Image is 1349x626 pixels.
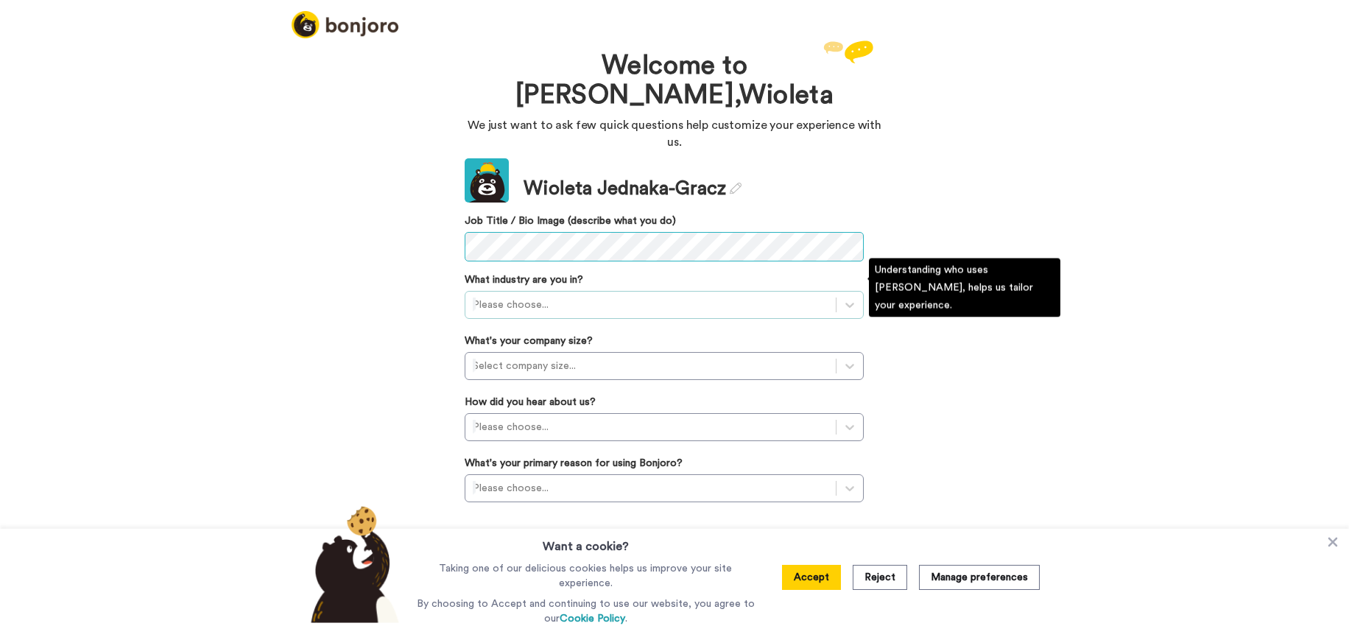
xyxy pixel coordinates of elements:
label: What's your company size? [465,334,593,348]
p: Taking one of our delicious cookies helps us improve your site experience. [413,561,758,591]
button: Reject [853,565,907,590]
h3: Want a cookie? [543,529,629,555]
label: How did you hear about us? [465,395,596,409]
button: Accept [782,565,841,590]
img: bear-with-cookie.png [297,505,406,623]
img: logo_full.png [292,11,398,38]
label: What's your primary reason for using Bonjoro? [465,456,683,471]
a: Cookie Policy [560,613,625,624]
p: By choosing to Accept and continuing to use our website, you agree to our . [413,597,758,626]
button: Manage preferences [919,565,1040,590]
label: What industry are you in? [465,272,583,287]
h1: Welcome to [PERSON_NAME], Wioleta [509,52,840,110]
div: Wioleta Jednaka-Gracz [524,175,742,203]
p: We just want to ask few quick questions help customize your experience with us. [465,117,884,151]
label: Job Title / Bio Image (describe what you do) [465,214,864,228]
img: reply.svg [823,41,873,63]
div: Understanding who uses [PERSON_NAME], helps us tailor your experience. [869,259,1060,317]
